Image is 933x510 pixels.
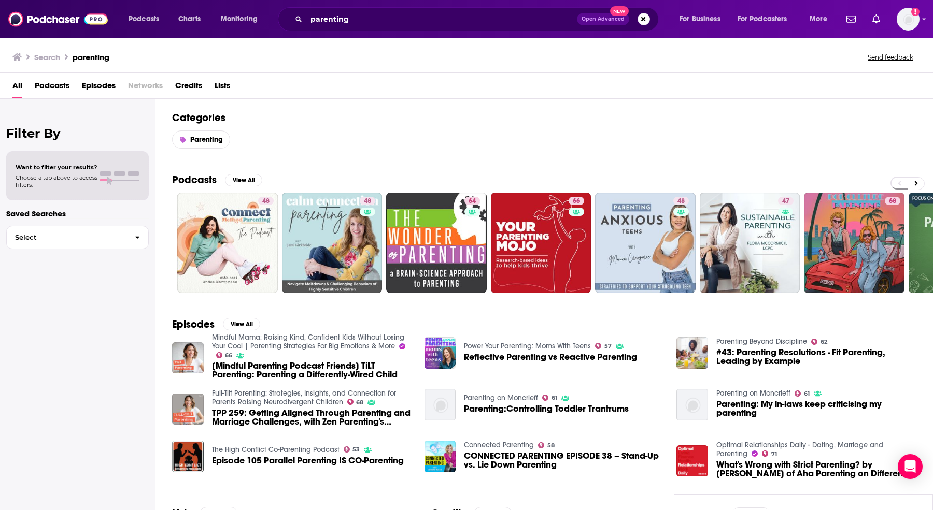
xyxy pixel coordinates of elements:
[178,12,201,26] span: Charts
[610,6,629,16] span: New
[212,361,412,379] span: [Mindful Parenting Podcast Friends] TiLT Parenting: Parenting a Differently-Wired Child
[897,8,920,31] button: Show profile menu
[425,389,456,420] img: Parenting:Controlling Toddler Trantrums
[677,196,685,207] span: 48
[6,126,149,141] h2: Filter By
[542,395,557,401] a: 61
[360,197,375,205] a: 48
[172,173,217,186] h2: Podcasts
[282,193,383,293] a: 48
[547,443,555,448] span: 58
[676,337,708,369] img: #43: Parenting Resolutions - Fit Parenting, Leading by Example
[897,8,920,31] span: Logged in as kberger
[172,441,204,472] img: Episode 105 Parallel Parenting IS CO-Parenting
[177,193,278,293] a: 48
[595,343,612,349] a: 57
[121,11,173,27] button: open menu
[212,389,396,406] a: Full-Tilt Parenting: Strategies, Insights, and Connection for Parents Raising Neurodivergent Chil...
[262,196,270,207] span: 48
[347,399,364,405] a: 68
[731,11,802,27] button: open menu
[6,226,149,249] button: Select
[804,193,904,293] a: 68
[676,445,708,477] img: What's Wrong with Strict Parenting? by Dr. Laura Markham of Aha Parenting on Different Parenting ...
[356,400,363,405] span: 68
[225,174,262,186] button: View All
[425,441,456,472] img: CONNECTED PARENTING EPISODE 38 – Stand-Up vs. Lie Down Parenting
[215,77,230,98] a: Lists
[795,390,810,397] a: 61
[212,409,412,426] a: TPP 259: Getting Aligned Through Parenting and Marriage Challenges, with Zen Parenting's Cathy an...
[778,197,794,205] a: 47
[172,318,215,331] h2: Episodes
[7,234,126,241] span: Select
[223,318,260,330] button: View All
[889,196,896,207] span: 68
[172,130,230,149] a: Parenting
[172,394,204,425] a: TPP 259: Getting Aligned Through Parenting and Marriage Challenges, with Zen Parenting's Cathy an...
[425,337,456,369] a: Reflective Parenting vs Reactive Parenting
[865,53,916,62] button: Send feedback
[35,77,69,98] a: Podcasts
[464,404,629,413] a: Parenting:Controlling Toddler Trantrums
[464,353,637,361] a: Reflective Parenting vs Reactive Parenting
[212,409,412,426] span: TPP 259: Getting Aligned Through Parenting and Marriage Challenges, with Zen Parenting's [PERSON_...
[16,164,97,171] span: Want to filter your results?
[464,342,591,351] a: Power Your Parenting: Moms With Teens
[73,52,109,62] h3: parenting
[214,11,271,27] button: open menu
[821,340,827,344] span: 62
[680,12,720,26] span: For Business
[885,197,900,205] a: 68
[672,11,733,27] button: open menu
[802,11,840,27] button: open menu
[352,447,360,452] span: 53
[911,8,920,16] svg: Add a profile image
[716,389,790,398] a: Parenting on Moncrieff
[738,12,787,26] span: For Podcasters
[175,77,202,98] a: Credits
[8,9,108,29] img: Podchaser - Follow, Share and Rate Podcasts
[288,7,669,31] div: Search podcasts, credits, & more...
[212,456,404,465] a: Episode 105 Parallel Parenting IS CO-Parenting
[716,400,916,417] a: Parenting: My in-laws keep criticising my parenting
[868,10,884,28] a: Show notifications dropdown
[464,451,664,469] a: CONNECTED PARENTING EPISODE 38 – Stand-Up vs. Lie Down Parenting
[700,193,800,293] a: 47
[673,197,689,205] a: 48
[538,442,555,448] a: 58
[782,196,789,207] span: 47
[716,337,807,346] a: Parenting Beyond Discipline
[464,197,480,205] a: 64
[716,460,916,478] a: What's Wrong with Strict Parenting? by Dr. Laura Markham of Aha Parenting on Different Parenting ...
[595,193,696,293] a: 48
[464,441,534,449] a: Connected Parenting
[582,17,625,22] span: Open Advanced
[172,11,207,27] a: Charts
[258,197,274,205] a: 48
[898,454,923,479] div: Open Intercom Messenger
[172,342,204,374] a: [Mindful Parenting Podcast Friends] TiLT Parenting: Parenting a Differently-Wired Child
[344,446,360,453] a: 53
[82,77,116,98] a: Episodes
[716,441,883,458] a: Optimal Relationships Daily - Dating, Marriage and Parenting
[34,52,60,62] h3: Search
[386,193,487,293] a: 64
[804,391,810,396] span: 61
[716,348,916,366] a: #43: Parenting Resolutions - Fit Parenting, Leading by Example
[552,396,557,400] span: 61
[464,394,538,402] a: Parenting on Moncrieff
[12,77,22,98] span: All
[16,174,97,188] span: Choose a tab above to access filters.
